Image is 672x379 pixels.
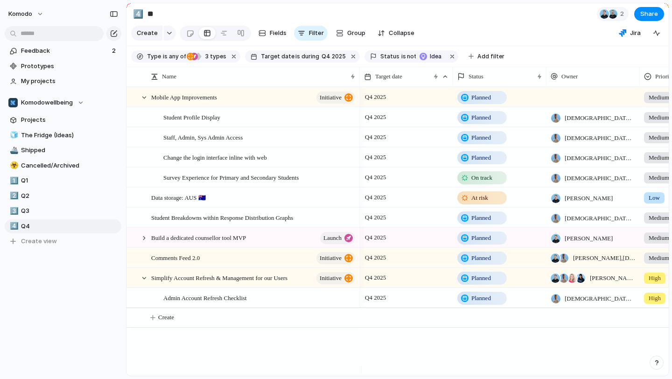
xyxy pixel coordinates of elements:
[295,52,300,61] span: is
[163,132,243,142] span: Staff, Admin, Sys Admin Access
[471,193,488,203] span: At risk
[649,93,669,102] span: Medium
[363,272,388,283] span: Q4 2025
[363,252,388,263] span: Q4 2025
[401,52,406,61] span: is
[471,113,491,122] span: Planned
[161,51,188,62] button: isany of
[151,272,287,283] span: Simplify Account Refresh & Management for our Users
[5,44,121,58] a: Feedback2
[363,192,388,203] span: Q4 2025
[389,28,414,38] span: Collapse
[565,113,636,123] span: [DEMOGRAPHIC_DATA][PERSON_NAME]
[10,175,16,186] div: 1️⃣
[649,233,669,243] span: Medium
[565,194,613,203] span: [PERSON_NAME]
[21,146,118,155] span: Shipped
[399,51,418,62] button: isnot
[5,128,121,142] a: 🧊The Fridge (Ideas)
[5,74,121,88] a: My projects
[261,52,294,61] span: Target date
[380,52,399,61] span: Status
[649,193,660,203] span: Low
[5,189,121,203] a: 2️⃣Q2
[163,112,220,122] span: Student Profile Display
[294,26,328,41] button: Filter
[374,26,418,41] button: Collapse
[21,206,118,216] span: Q3
[168,52,186,61] span: any of
[649,153,669,162] span: Medium
[320,232,355,244] button: launch
[649,253,669,263] span: Medium
[640,9,658,19] span: Share
[471,93,491,102] span: Planned
[21,115,118,125] span: Projects
[649,213,669,223] span: Medium
[430,52,443,61] span: Idea
[21,98,73,107] span: Komodowellbeing
[649,173,669,182] span: Medium
[471,133,491,142] span: Planned
[471,294,491,303] span: Planned
[5,59,121,73] a: Prototypes
[8,206,18,216] button: 3️⃣
[10,130,16,140] div: 🧊
[634,7,664,21] button: Share
[5,143,121,157] a: 🚢Shipped
[21,222,118,231] span: Q4
[112,46,118,56] span: 2
[21,131,118,140] span: The Fridge (Ideas)
[331,26,370,41] button: Group
[565,133,636,143] span: [DEMOGRAPHIC_DATA][PERSON_NAME]
[649,133,669,142] span: Medium
[21,46,109,56] span: Feedback
[320,252,342,265] span: initiative
[8,222,18,231] button: 4️⃣
[363,292,388,303] span: Q4 2025
[565,214,636,223] span: [DEMOGRAPHIC_DATA][PERSON_NAME]
[363,232,388,243] span: Q4 2025
[203,52,226,61] span: types
[316,272,355,284] button: initiative
[5,113,121,127] a: Projects
[21,161,118,170] span: Cancelled/Archived
[137,28,158,38] span: Create
[573,253,636,263] span: [PERSON_NAME] , [DEMOGRAPHIC_DATA][PERSON_NAME]
[8,176,18,185] button: 1️⃣
[406,52,416,61] span: not
[620,9,627,19] span: 2
[363,152,388,163] span: Q4 2025
[163,52,168,61] span: is
[10,221,16,232] div: 4️⃣
[21,176,118,185] span: Q1
[133,7,143,20] div: 4️⃣
[347,28,365,38] span: Group
[417,51,446,62] button: Idea
[10,160,16,171] div: ☣️
[151,91,217,102] span: Mobile App Improvements
[375,72,402,81] span: Target date
[320,51,348,62] button: Q4 2025
[300,52,319,61] span: during
[5,174,121,188] a: 1️⃣Q1
[21,77,118,86] span: My projects
[5,159,121,173] a: ☣️Cancelled/Archived
[477,52,504,61] span: Add filter
[203,53,210,60] span: 3
[316,252,355,264] button: initiative
[649,294,661,303] span: High
[322,52,346,61] span: Q4 2025
[309,28,324,38] span: Filter
[565,154,636,163] span: [DEMOGRAPHIC_DATA][PERSON_NAME]
[471,173,492,182] span: On track
[463,50,510,63] button: Add filter
[5,219,121,233] a: 4️⃣Q4
[5,204,121,218] a: 3️⃣Q3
